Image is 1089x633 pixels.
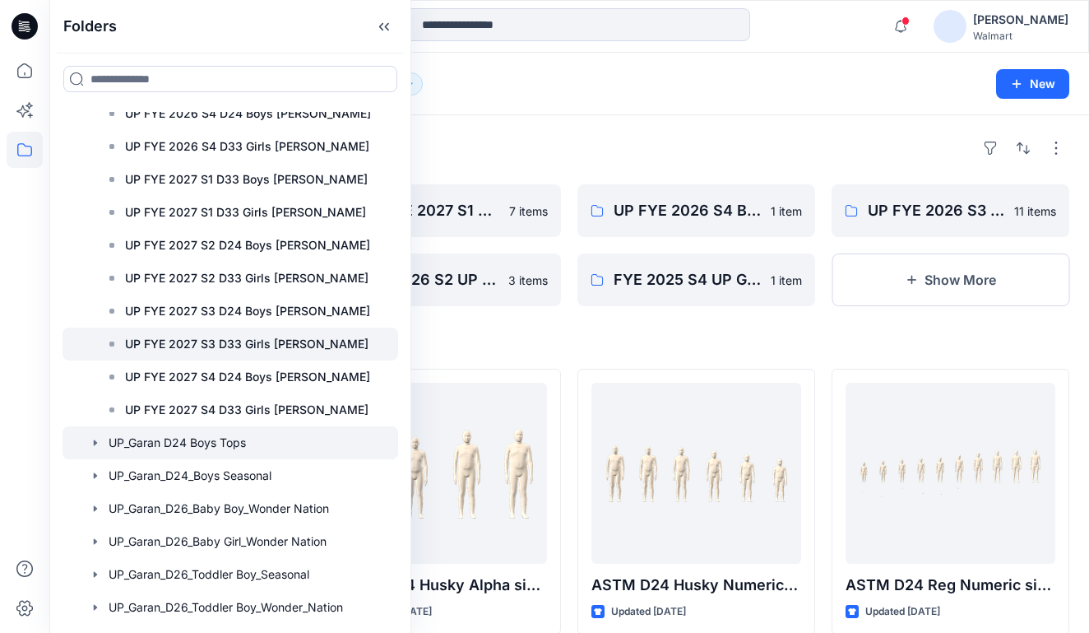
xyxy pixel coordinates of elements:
div: Walmart [973,30,1068,42]
p: UP FYE 2027 S1 D33 Boys [PERSON_NAME] [125,170,368,189]
p: UP FYE 2027 S1 D33 Girls [PERSON_NAME] [125,202,366,222]
p: ASTM D24 Husky Alpha size run [337,574,547,597]
p: UP FYE 2027 S4 D24 Boys [PERSON_NAME] [125,367,370,387]
a: FYE 2026 S2 UP Garan Boys Tops3 items [323,254,561,306]
p: UP FYE 2027 S2 D24 Boys [PERSON_NAME] [125,235,370,255]
p: Updated [DATE] [865,603,940,621]
a: ASTM D24 Reg Numeric size run [846,383,1055,564]
p: Updated [DATE] [611,603,686,621]
p: ASTM D24 Reg Numeric size run [846,574,1055,597]
a: UP FYE 2027 S1 Boys Tops7 items [323,184,561,237]
h4: Styles [69,333,1069,352]
a: UP FYE 2026 S4 Boys Tops1 item [577,184,815,237]
p: UP FYE 2027 S2 D33 Girls [PERSON_NAME] [125,268,368,288]
p: UP FYE 2027 S3 D24 Boys [PERSON_NAME] [125,301,370,321]
p: 1 item [771,202,802,220]
p: UP FYE 2026 S3 Boys Tops [868,199,1004,222]
p: FYE 2025 S4 UP Garan Boys Tops [614,268,761,291]
img: avatar [934,10,966,43]
p: UP FYE 2027 S3 D33 Girls [PERSON_NAME] [125,334,368,354]
p: 3 items [508,272,548,289]
div: [PERSON_NAME] [973,10,1068,30]
p: UP FYE 2027 S1 Boys Tops [359,199,499,222]
a: FYE 2025 S4 UP Garan Boys Tops1 item [577,254,815,306]
p: ASTM D24 Husky Numeric size run [591,574,801,597]
p: UP FYE 2026 S4 D33 Girls [PERSON_NAME] [125,137,369,156]
p: UP FYE 2026 S4 Boys Tops [614,199,761,222]
p: 7 items [509,202,548,220]
button: New [996,69,1069,99]
p: UP FYE 2027 S4 D33 Girls [PERSON_NAME] [125,400,368,420]
p: FYE 2026 S2 UP Garan Boys Tops [359,268,498,291]
a: ASTM D24 Husky Alpha size run [337,383,547,564]
button: Show More [832,254,1069,306]
p: 11 items [1014,202,1056,220]
a: UP FYE 2026 S3 Boys Tops11 items [832,184,1069,237]
p: UP FYE 2026 S4 D24 Boys [PERSON_NAME] [125,104,371,123]
a: ASTM D24 Husky Numeric size run [591,383,801,564]
p: 1 item [771,272,802,289]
